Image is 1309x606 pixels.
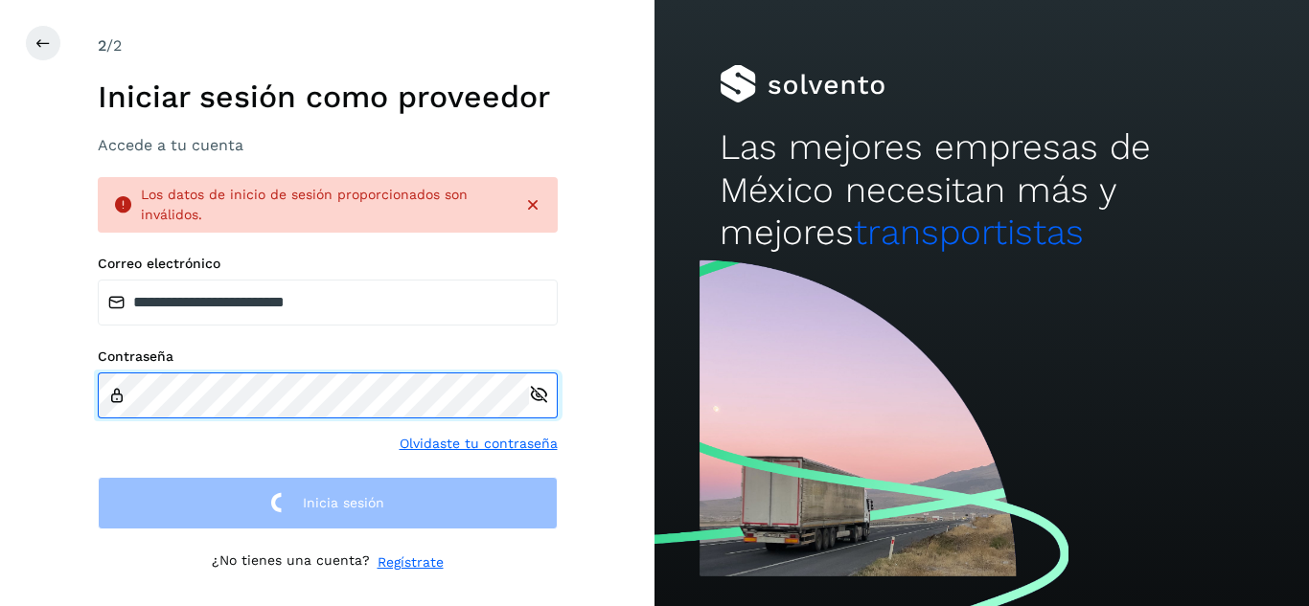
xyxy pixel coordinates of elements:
h2: Las mejores empresas de México necesitan más y mejores [720,126,1243,254]
h3: Accede a tu cuenta [98,136,558,154]
button: Inicia sesión [98,477,558,529]
label: Contraseña [98,348,558,365]
span: Inicia sesión [303,496,384,509]
label: Correo electrónico [98,256,558,272]
span: transportistas [854,212,1084,253]
p: ¿No tienes una cuenta? [212,552,370,572]
a: Regístrate [378,552,444,572]
h1: Iniciar sesión como proveedor [98,79,558,115]
div: Los datos de inicio de sesión proporcionados son inválidos. [141,185,508,225]
a: Olvidaste tu contraseña [400,434,558,454]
